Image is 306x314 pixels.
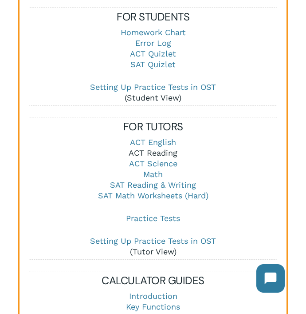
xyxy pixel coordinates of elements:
[247,255,294,302] iframe: Chatbot
[126,302,180,311] a: Key Functions
[129,291,177,301] a: Introduction
[29,274,277,288] h5: CALCULATOR GUIDES
[98,191,208,200] a: SAT Math Worksheets (Hard)
[129,159,177,168] a: ACT Science
[126,213,180,223] a: Practice Tests
[121,28,186,37] a: Homework Chart
[29,236,277,257] p: (Tutor View)
[135,38,171,48] a: Error Log
[129,148,177,157] a: ACT Reading
[130,60,176,69] a: SAT Quizlet
[143,169,163,179] a: Math
[29,10,277,24] h5: FOR STUDENTS
[90,82,216,92] a: Setting Up Practice Tests in OST
[29,82,277,103] p: (Student View)
[110,180,196,189] a: SAT Reading & Writing
[29,120,277,134] h5: FOR TUTORS
[90,236,216,246] a: Setting Up Practice Tests in OST
[130,49,176,58] a: ACT Quizlet
[130,137,176,147] a: ACT English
